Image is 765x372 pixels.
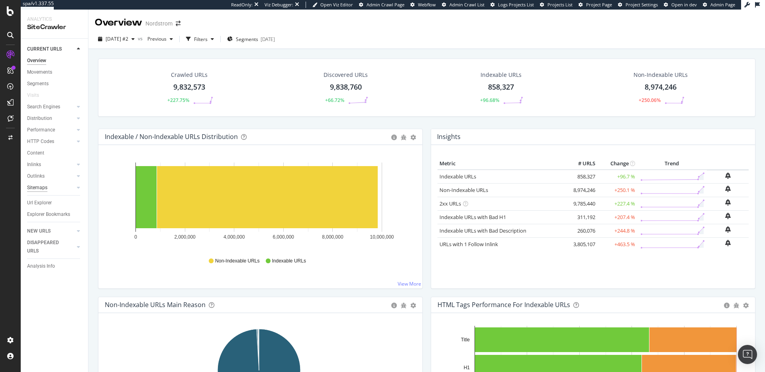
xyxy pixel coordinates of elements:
td: 9,785,440 [565,197,597,210]
div: 858,327 [488,82,514,92]
text: H1 [464,365,470,370]
td: +244.8 % [597,224,637,237]
svg: A chart. [105,158,413,250]
div: ReadOnly: [231,2,253,8]
div: +227.75% [167,97,189,104]
div: Overview [27,57,46,65]
a: Project Settings [618,2,658,8]
a: Admin Crawl List [442,2,484,8]
span: Admin Crawl Page [367,2,404,8]
div: +96.68% [480,97,499,104]
text: Title [461,337,470,343]
td: 3,805,107 [565,237,597,251]
div: bell-plus [725,199,731,206]
div: Open Intercom Messenger [738,345,757,364]
div: Analytics [27,16,82,23]
td: 311,192 [565,210,597,224]
td: +250.1 % [597,183,637,197]
div: gear [410,303,416,308]
a: Sitemaps [27,184,75,192]
div: Overview [95,16,142,29]
a: Performance [27,126,75,134]
a: Non-Indexable URLs [439,186,488,194]
button: [DATE] #2 [95,33,138,45]
a: Admin Page [703,2,735,8]
span: vs [138,35,144,42]
a: View More [398,280,421,287]
div: HTML Tags Performance for Indexable URLs [437,301,570,309]
span: Project Settings [626,2,658,8]
td: 8,974,246 [565,183,597,197]
a: Search Engines [27,103,75,111]
div: Explorer Bookmarks [27,210,70,219]
a: Overview [27,57,82,65]
div: bug [401,135,406,140]
a: Url Explorer [27,199,82,207]
span: Admin Page [710,2,735,8]
td: +207.4 % [597,210,637,224]
a: Admin Crawl Page [359,2,404,8]
div: HTTP Codes [27,137,54,146]
div: Outlinks [27,172,45,180]
span: 2025 Oct. 2nd #2 [106,35,128,42]
td: 260,076 [565,224,597,237]
a: Indexable URLs [439,173,476,180]
text: 4,000,000 [224,234,245,240]
th: Metric [437,158,565,170]
span: Indexable URLs [272,258,306,264]
div: Crawled URLs [171,71,208,79]
a: Webflow [410,2,436,8]
div: gear [743,303,749,308]
div: 9,832,573 [173,82,205,92]
th: Change [597,158,637,170]
span: Open Viz Editor [320,2,353,8]
td: +227.4 % [597,197,637,210]
a: Distribution [27,114,75,123]
div: Non-Indexable URLs Main Reason [105,301,206,309]
span: Non-Indexable URLs [215,258,259,264]
div: Search Engines [27,103,60,111]
div: Visits [27,91,39,100]
td: 858,327 [565,170,597,184]
a: Project Page [579,2,612,8]
div: Analysis Info [27,262,55,270]
text: 6,000,000 [273,234,294,240]
a: Movements [27,68,82,76]
span: Logs Projects List [498,2,534,8]
div: +250.06% [639,97,661,104]
a: Indexable URLs with Bad H1 [439,213,506,221]
span: Project Page [586,2,612,8]
button: Filters [183,33,217,45]
a: Outlinks [27,172,75,180]
a: Open Viz Editor [312,2,353,8]
div: 9,838,760 [330,82,362,92]
div: Movements [27,68,52,76]
div: NEW URLS [27,227,51,235]
button: Segments[DATE] [224,33,278,45]
a: NEW URLS [27,227,75,235]
a: Content [27,149,82,157]
button: Previous [144,33,176,45]
div: Indexable / Non-Indexable URLs Distribution [105,133,238,141]
div: bug [401,303,406,308]
span: Segments [236,36,258,43]
div: Url Explorer [27,199,52,207]
div: Discovered URLs [324,71,368,79]
a: DISAPPEARED URLS [27,239,75,255]
div: circle-info [724,303,730,308]
h4: Insights [437,131,461,142]
a: Inlinks [27,161,75,169]
a: Open in dev [664,2,697,8]
div: CURRENT URLS [27,45,62,53]
div: Distribution [27,114,52,123]
a: Logs Projects List [490,2,534,8]
div: DISAPPEARED URLS [27,239,67,255]
a: Explorer Bookmarks [27,210,82,219]
div: Performance [27,126,55,134]
a: Segments [27,80,82,88]
div: Sitemaps [27,184,47,192]
a: 2xx URLs [439,200,461,207]
div: Non-Indexable URLs [634,71,688,79]
div: bug [734,303,739,308]
div: Viz Debugger: [265,2,293,8]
